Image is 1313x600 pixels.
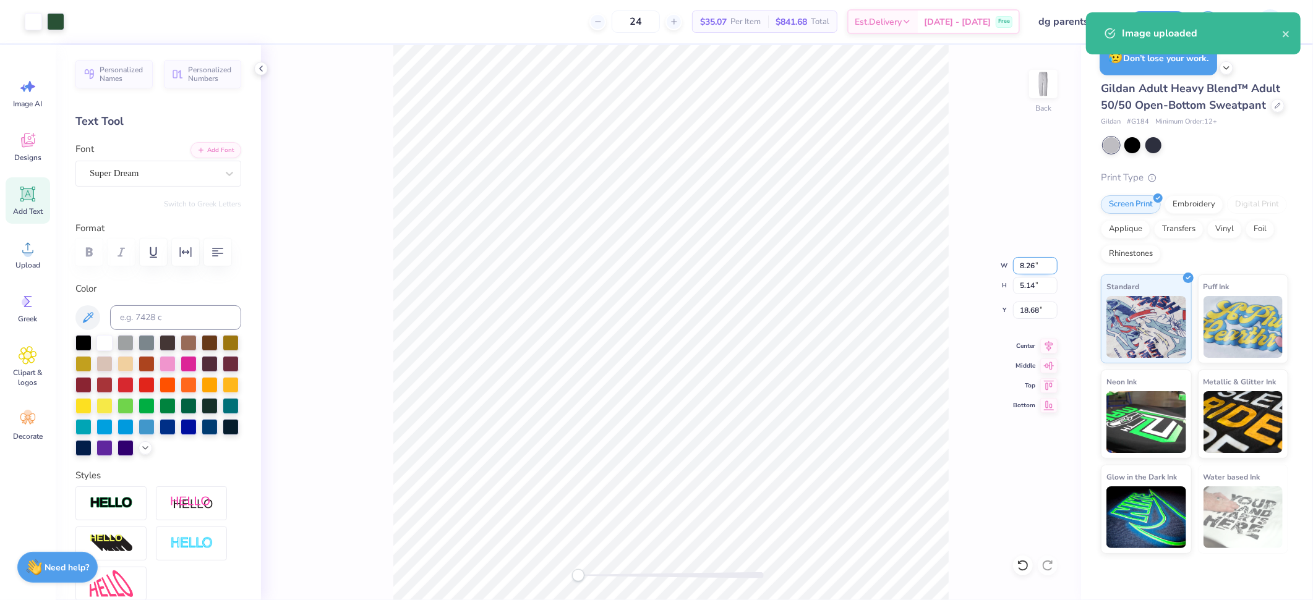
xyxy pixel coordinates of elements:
[45,562,90,573] strong: Need help?
[1155,117,1217,127] span: Minimum Order: 12 +
[75,60,153,88] button: Personalized Names
[1013,361,1035,371] span: Middle
[1258,9,1283,34] img: Mary Grace
[13,431,43,441] span: Decorate
[1227,195,1287,214] div: Digital Print
[75,142,94,156] label: Font
[75,113,241,130] div: Text Tool
[1106,280,1139,293] span: Standard
[14,153,41,163] span: Designs
[1106,391,1186,453] img: Neon Ink
[1101,117,1121,127] span: Gildan
[14,99,43,109] span: Image AI
[1101,220,1150,239] div: Applique
[170,536,213,551] img: Negative Space
[1035,103,1051,114] div: Back
[1101,81,1280,112] span: Gildan Adult Heavy Blend™ Adult 50/50 Open-Bottom Sweatpant
[75,282,241,296] label: Color
[13,206,43,216] span: Add Text
[1106,296,1186,358] img: Standard
[730,15,761,28] span: Per Item
[1100,40,1217,75] div: Don’t lose your work.
[1106,470,1177,483] span: Glow in the Dark Ink
[855,15,902,28] span: Est. Delivery
[190,142,241,158] button: Add Font
[1101,195,1161,214] div: Screen Print
[1246,220,1275,239] div: Foil
[90,534,133,554] img: 3D Illusion
[1204,486,1283,548] img: Water based Ink
[1106,375,1137,388] span: Neon Ink
[7,368,48,387] span: Clipart & logos
[811,15,829,28] span: Total
[100,65,145,83] span: Personalized Names
[1154,220,1204,239] div: Transfers
[1106,486,1186,548] img: Glow in the Dark Ink
[1101,171,1288,185] div: Print Type
[75,221,241,235] label: Format
[1013,400,1035,410] span: Bottom
[1207,220,1242,239] div: Vinyl
[700,15,727,28] span: $35.07
[75,468,101,483] label: Styles
[1013,381,1035,391] span: Top
[164,60,241,88] button: Personalized Numbers
[170,496,213,511] img: Shadow
[1234,9,1288,34] a: MG
[1204,280,1230,293] span: Puff Ink
[90,570,133,597] img: Free Distort
[776,15,807,28] span: $841.68
[572,569,584,581] div: Accessibility label
[1165,195,1223,214] div: Embroidery
[1204,375,1277,388] span: Metallic & Glitter Ink
[1204,391,1283,453] img: Metallic & Glitter Ink
[612,11,660,33] input: – –
[110,305,241,330] input: e.g. 7428 c
[19,314,38,324] span: Greek
[1029,9,1120,34] input: Untitled Design
[1013,341,1035,351] span: Center
[90,496,133,510] img: Stroke
[1031,72,1056,96] img: Back
[15,260,40,270] span: Upload
[1204,470,1260,483] span: Water based Ink
[1127,117,1149,127] span: # G184
[1204,296,1283,358] img: Puff Ink
[188,65,234,83] span: Personalized Numbers
[1282,26,1291,41] button: close
[998,17,1010,26] span: Free
[924,15,991,28] span: [DATE] - [DATE]
[1122,26,1282,41] div: Image uploaded
[164,199,241,209] button: Switch to Greek Letters
[1101,245,1161,263] div: Rhinestones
